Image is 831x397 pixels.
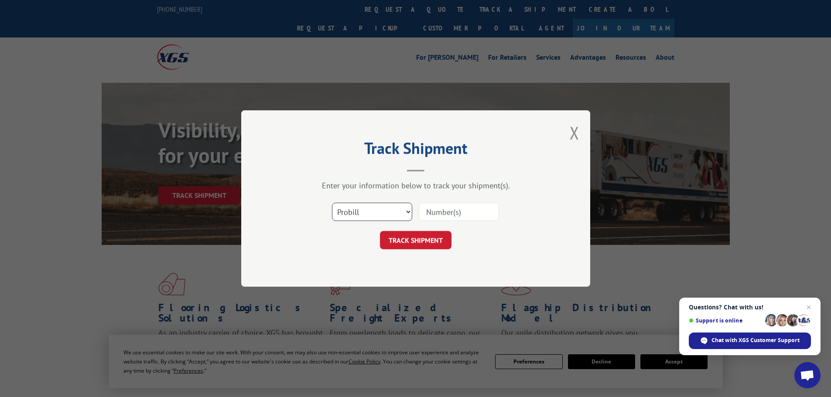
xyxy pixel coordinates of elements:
[570,121,579,144] button: Close modal
[689,317,762,324] span: Support is online
[804,302,814,312] span: Close chat
[285,142,547,159] h2: Track Shipment
[689,333,811,349] div: Chat with XGS Customer Support
[380,231,451,249] button: TRACK SHIPMENT
[689,304,811,311] span: Questions? Chat with us!
[285,180,547,190] div: Enter your information below to track your shipment(s).
[711,336,800,344] span: Chat with XGS Customer Support
[794,362,821,388] div: Open chat
[419,203,499,221] input: Number(s)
